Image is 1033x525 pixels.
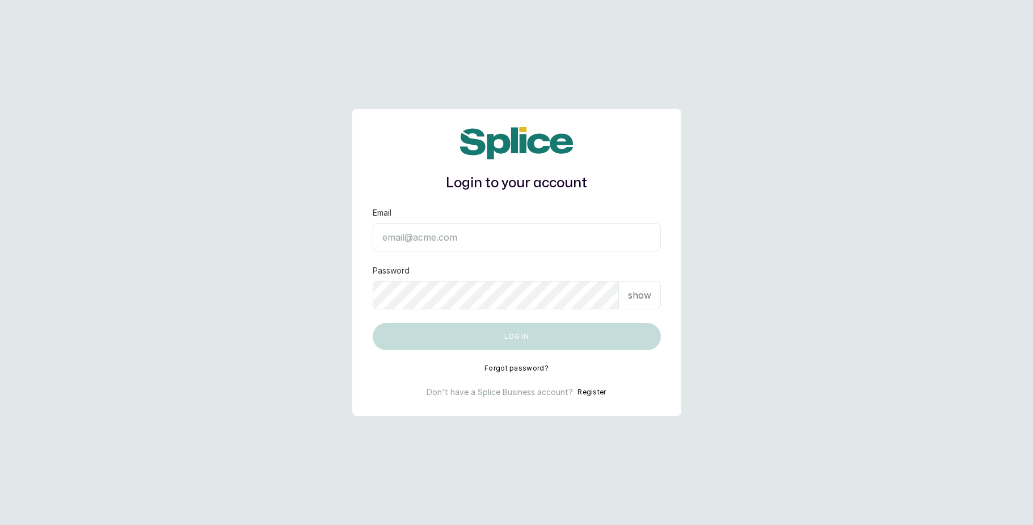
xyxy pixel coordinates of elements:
[373,323,661,350] button: Log in
[373,207,391,219] label: Email
[373,265,410,276] label: Password
[628,288,651,302] p: show
[484,364,549,373] button: Forgot password?
[373,223,661,251] input: email@acme.com
[427,387,573,398] p: Don't have a Splice Business account?
[577,387,606,398] button: Register
[373,173,661,194] h1: Login to your account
